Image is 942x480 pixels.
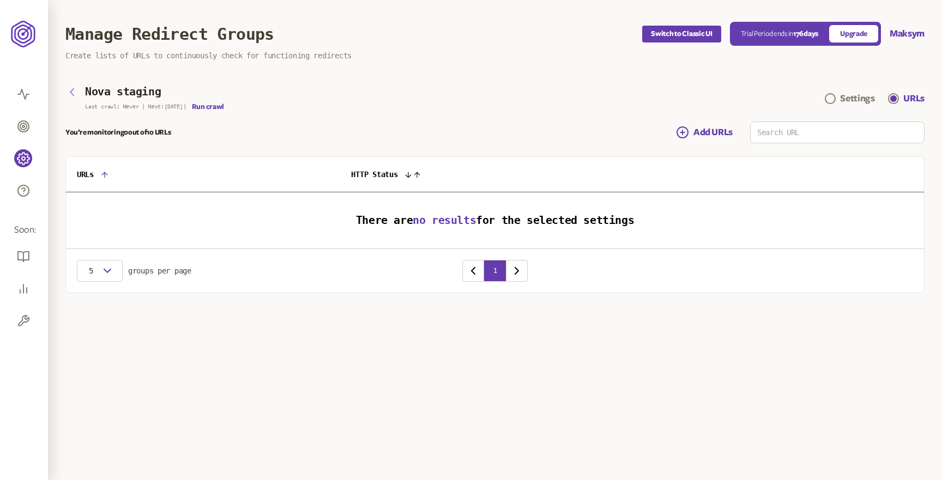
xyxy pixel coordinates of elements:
[65,128,171,137] p: You’re monitoring 0 out of 10 URLs
[413,214,476,227] span: no results
[642,26,721,42] button: Switch to Classic UI
[825,92,925,105] div: Navigation
[890,27,925,40] button: Maksym
[65,25,274,44] h1: Manage Redirect Groups
[829,25,878,42] a: Upgrade
[793,30,818,38] span: 176 days
[128,266,191,275] span: groups per page
[741,29,818,38] p: Trial Period ends in
[192,102,224,111] button: Run crawl
[86,266,96,275] span: 5
[888,92,925,105] a: URLs
[77,214,913,227] h3: There are for the selected settings
[825,92,874,105] a: Settings
[676,126,733,139] a: Add URLs
[14,224,34,236] span: Soon:
[77,260,123,282] button: 5
[751,122,924,143] input: Search URL
[65,51,925,60] p: Create lists of URLs to continuously check for functioning redirects
[693,126,733,139] span: Add URLs
[351,170,397,179] span: HTTP Status
[903,92,925,105] div: URLs
[85,86,161,98] h3: Nova staging
[77,170,94,179] span: URLs
[85,104,186,110] p: Last crawl: Never | Next: [DATE] |
[484,260,506,282] button: 1
[840,92,874,105] div: Settings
